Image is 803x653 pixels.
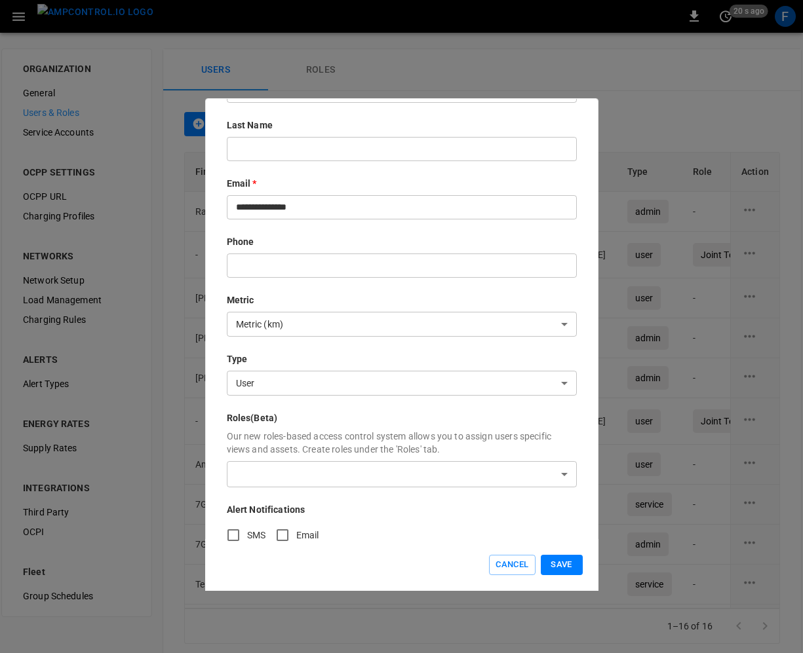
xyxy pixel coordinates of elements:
p: Our new roles-based access control system allows you to assign users specific views and assets. C... [227,430,577,456]
p: Metric [227,293,577,307]
div: User [227,371,577,396]
p: Roles (Beta) [227,411,577,424]
button: Cancel [489,555,535,575]
div: Metric (km) [227,312,577,337]
p: Email [227,177,577,190]
p: Last Name [227,119,577,132]
p: Type [227,352,577,365]
span: Email [296,529,319,542]
p: Phone [227,235,577,248]
button: Save [541,555,583,575]
span: SMS [247,529,265,542]
p: Alert Notifications [227,503,577,516]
